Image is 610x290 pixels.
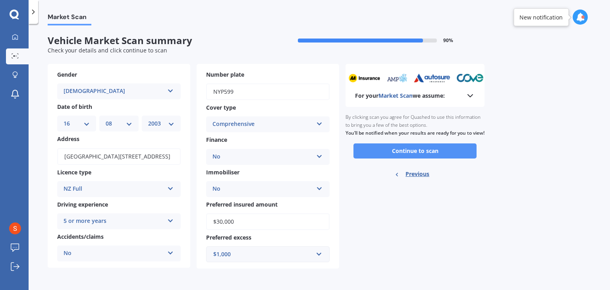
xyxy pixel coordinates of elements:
[378,92,413,99] span: Market Scan
[57,135,79,143] span: Address
[206,234,251,241] span: Preferred excess
[213,250,313,259] div: $1,000
[48,13,91,24] span: Market Scan
[353,143,477,159] button: Continue to scan
[346,107,485,143] div: By clicking scan you agree for Quashed to use this information to bring you a few of the best opt...
[212,184,313,194] div: No
[64,249,164,258] div: No
[355,92,445,100] b: For your we assume:
[57,71,77,78] span: Gender
[57,103,92,110] span: Date of birth
[519,13,563,21] div: New notification
[413,73,450,83] img: autosure_sm.webp
[206,201,278,208] span: Preferred insured amount
[48,35,266,46] span: Vehicle Market Scan summary
[212,120,313,129] div: Comprehensive
[405,168,429,180] span: Previous
[386,73,408,83] img: amp_sm.png
[346,130,485,136] b: You’ll be notified when your results are ready for you to view!
[206,136,227,144] span: Finance
[9,222,21,234] img: ACg8ocKSSGUozx2OlwJHExhFpgFa6FaDBawIYKzOsQVOfDp3midZuA=s96-c
[206,104,236,111] span: Cover type
[57,168,91,176] span: Licence type
[48,46,167,54] span: Check your details and click continue to scan
[443,38,453,43] span: 90 %
[57,233,104,240] span: Accidents/claims
[348,73,380,83] img: aa_sm.webp
[212,152,313,162] div: No
[64,184,164,194] div: NZ Full
[64,87,164,96] div: [DEMOGRAPHIC_DATA]
[206,168,239,176] span: Immobiliser
[57,201,108,208] span: Driving experience
[64,217,164,226] div: 5 or more years
[456,73,484,83] img: cove_sm.webp
[206,71,244,78] span: Number plate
